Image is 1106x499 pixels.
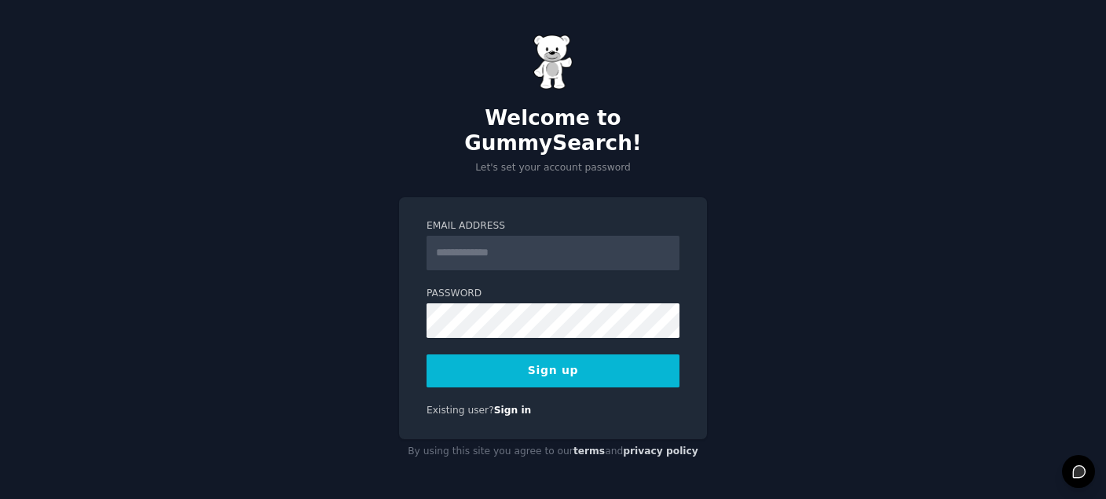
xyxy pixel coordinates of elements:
[573,446,605,457] a: terms
[427,287,679,301] label: Password
[399,161,707,175] p: Let's set your account password
[399,106,707,156] h2: Welcome to GummySearch!
[494,405,532,416] a: Sign in
[427,354,679,387] button: Sign up
[623,446,698,457] a: privacy policy
[427,405,494,416] span: Existing user?
[427,219,679,233] label: Email Address
[399,439,707,464] div: By using this site you agree to our and
[533,35,573,90] img: Gummy Bear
